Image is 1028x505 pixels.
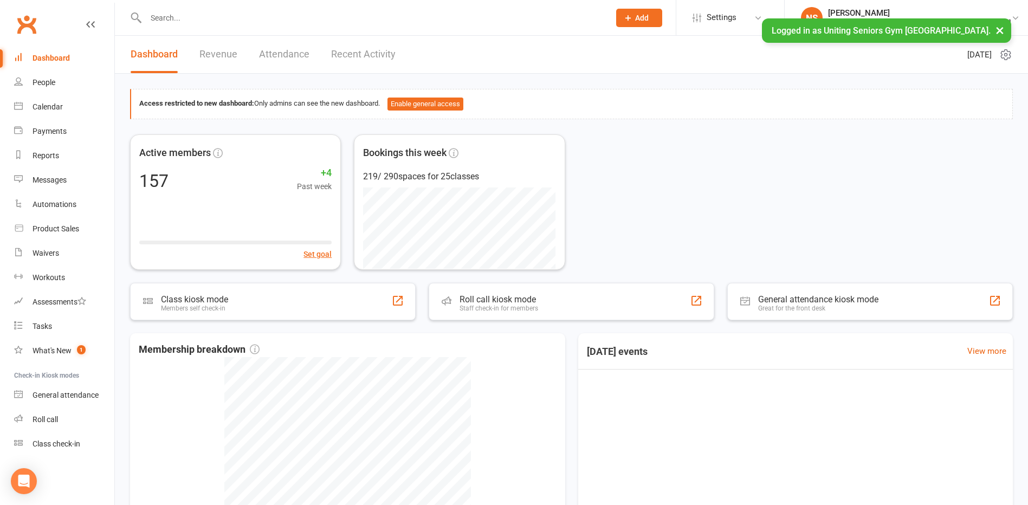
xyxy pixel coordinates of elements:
span: Bookings this week [363,145,447,161]
a: Class kiosk mode [14,432,114,456]
a: Assessments [14,290,114,314]
a: Payments [14,119,114,144]
a: Reports [14,144,114,168]
div: Members self check-in [161,305,228,312]
div: Great for the front desk [758,305,878,312]
div: Automations [33,200,76,209]
a: Waivers [14,241,114,266]
a: General attendance kiosk mode [14,383,114,407]
a: Attendance [259,36,309,73]
span: Active members [139,145,211,161]
span: +4 [297,165,332,181]
div: NS [801,7,823,29]
a: Revenue [199,36,237,73]
span: Past week [297,180,332,192]
div: Class check-in [33,439,80,448]
button: Add [616,9,662,27]
div: Messages [33,176,67,184]
div: Product Sales [33,224,79,233]
span: Logged in as Uniting Seniors Gym [GEOGRAPHIC_DATA]. [772,25,991,36]
div: Staff check-in for members [460,305,538,312]
a: Dashboard [131,36,178,73]
div: General attendance [33,391,99,399]
div: Calendar [33,102,63,111]
a: Dashboard [14,46,114,70]
a: Clubworx [13,11,40,38]
strong: Access restricted to new dashboard: [139,99,254,107]
div: What's New [33,346,72,355]
div: Dashboard [33,54,70,62]
div: Only admins can see the new dashboard. [139,98,1004,111]
a: People [14,70,114,95]
a: Calendar [14,95,114,119]
h3: [DATE] events [578,342,656,361]
a: Automations [14,192,114,217]
div: Roll call kiosk mode [460,294,538,305]
div: Reports [33,151,59,160]
a: What's New1 [14,339,114,363]
div: Waivers [33,249,59,257]
span: Add [635,14,649,22]
div: Payments [33,127,67,135]
div: Roll call [33,415,58,424]
a: Roll call [14,407,114,432]
div: Workouts [33,273,65,282]
a: Workouts [14,266,114,290]
button: × [990,18,1010,42]
button: Set goal [303,248,332,260]
a: Product Sales [14,217,114,241]
input: Search... [143,10,602,25]
div: Class kiosk mode [161,294,228,305]
div: [PERSON_NAME] [828,8,1011,18]
span: 1 [77,345,86,354]
a: View more [967,345,1006,358]
a: Tasks [14,314,114,339]
span: Membership breakdown [139,342,260,358]
div: Assessments [33,297,86,306]
a: Messages [14,168,114,192]
div: People [33,78,55,87]
div: Open Intercom Messenger [11,468,37,494]
div: Tasks [33,322,52,331]
a: Recent Activity [331,36,396,73]
div: General attendance kiosk mode [758,294,878,305]
span: Settings [707,5,736,30]
div: Uniting Seniors [PERSON_NAME][GEOGRAPHIC_DATA] [828,18,1011,28]
button: Enable general access [387,98,463,111]
div: 219 / 290 spaces for 25 classes [363,170,555,184]
div: 157 [139,172,169,190]
span: [DATE] [967,48,992,61]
